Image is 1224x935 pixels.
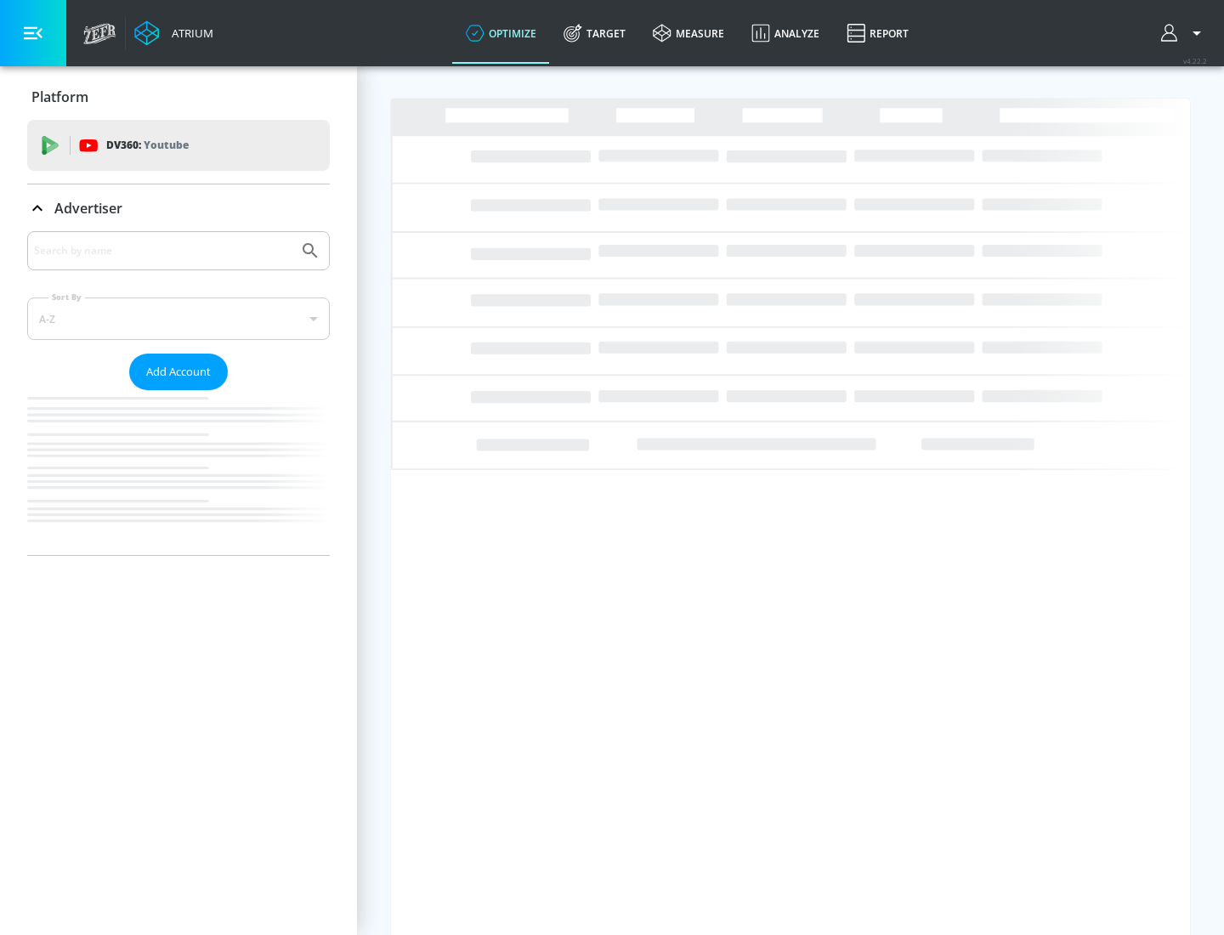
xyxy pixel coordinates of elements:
[27,184,330,232] div: Advertiser
[165,25,213,41] div: Atrium
[106,136,189,155] p: DV360:
[34,240,292,262] input: Search by name
[144,136,189,154] p: Youtube
[146,362,211,382] span: Add Account
[738,3,833,64] a: Analyze
[833,3,922,64] a: Report
[27,231,330,555] div: Advertiser
[550,3,639,64] a: Target
[134,20,213,46] a: Atrium
[639,3,738,64] a: measure
[27,297,330,340] div: A-Z
[48,292,85,303] label: Sort By
[27,390,330,555] nav: list of Advertiser
[27,73,330,121] div: Platform
[31,88,88,106] p: Platform
[54,199,122,218] p: Advertiser
[1183,56,1207,65] span: v 4.22.2
[452,3,550,64] a: optimize
[129,354,228,390] button: Add Account
[27,120,330,171] div: DV360: Youtube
